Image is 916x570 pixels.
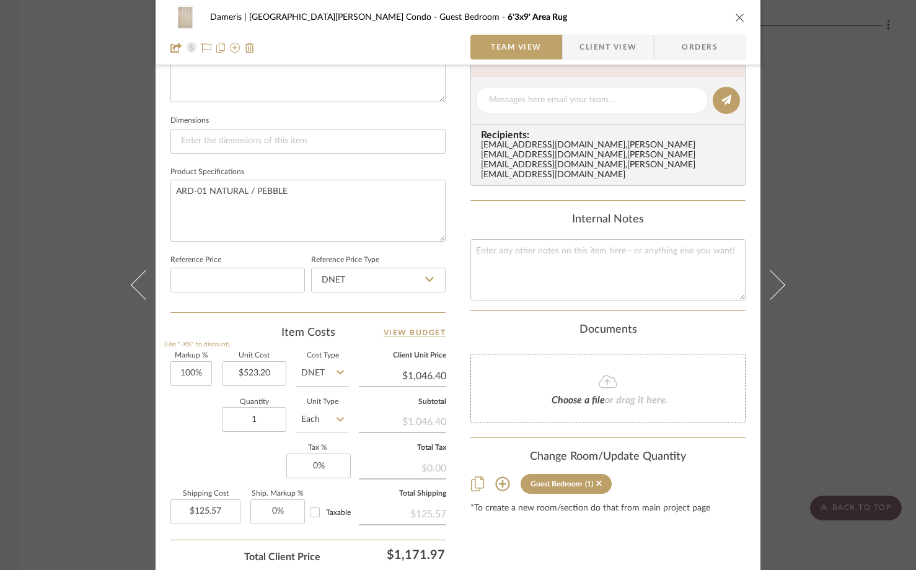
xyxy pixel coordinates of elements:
[668,35,731,59] span: Orders
[470,213,746,227] div: Internal Notes
[296,399,349,405] label: Unit Type
[359,502,446,524] div: $125.57
[359,353,446,359] label: Client Unit Price
[359,399,446,405] label: Subtotal
[170,325,446,340] div: Item Costs
[552,395,605,405] span: Choose a file
[508,13,567,22] span: 6'3x9' Area Rug
[439,13,508,22] span: Guest Bedroom
[286,445,349,451] label: Tax %
[311,257,379,263] label: Reference Price Type
[359,491,446,497] label: Total Shipping
[481,141,740,180] div: [EMAIL_ADDRESS][DOMAIN_NAME] , [PERSON_NAME][EMAIL_ADDRESS][DOMAIN_NAME] , [PERSON_NAME][EMAIL_AD...
[296,353,349,359] label: Cost Type
[359,410,446,432] div: $1,046.40
[170,118,209,124] label: Dimensions
[170,169,244,175] label: Product Specifications
[250,491,305,497] label: Ship. Markup %
[470,450,746,464] div: Change Room/Update Quantity
[605,395,668,405] span: or drag it here.
[481,129,740,141] span: Recipients:
[585,480,593,488] div: (1)
[170,353,212,359] label: Markup %
[531,480,582,488] div: Guest Bedroom
[359,445,446,451] label: Total Tax
[222,353,286,359] label: Unit Cost
[170,129,446,154] input: Enter the dimensions of this item
[244,550,320,564] span: Total Client Price
[245,43,255,53] img: Remove from project
[470,504,746,514] div: *To create a new room/section do that from main project page
[170,5,200,30] img: 00006e40-8329-4a3c-9a81-49ca7ca740e3_48x40.jpg
[170,491,240,497] label: Shipping Cost
[384,325,446,340] a: View Budget
[327,542,451,567] div: $1,171.97
[222,399,286,405] label: Quantity
[359,456,446,478] div: $0.00
[326,509,351,516] span: Taxable
[470,323,746,337] div: Documents
[491,35,542,59] span: Team View
[210,13,439,22] span: Dameris | [GEOGRAPHIC_DATA][PERSON_NAME] Condo
[734,12,746,23] button: close
[170,257,221,263] label: Reference Price
[579,35,636,59] span: Client View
